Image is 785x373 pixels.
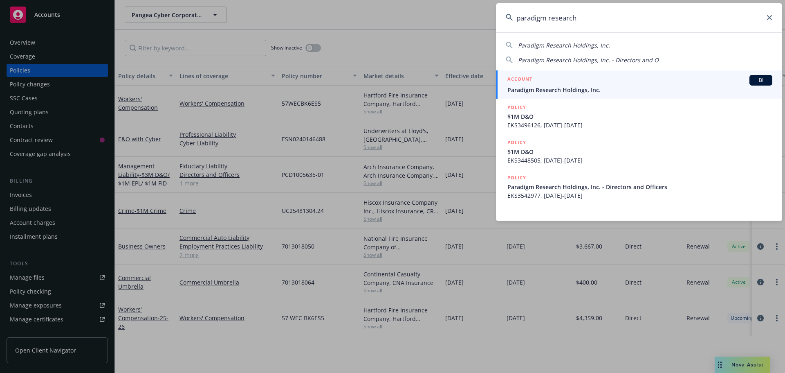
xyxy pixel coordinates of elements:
[507,147,772,156] span: $1M D&O
[496,70,782,99] a: ACCOUNTBIParadigm Research Holdings, Inc.
[507,174,526,182] h5: POLICY
[496,134,782,169] a: POLICY$1M D&OEKS3448505, [DATE]-[DATE]
[507,191,772,200] span: EKS3542977, [DATE]-[DATE]
[496,169,782,204] a: POLICYParadigm Research Holdings, Inc. - Directors and OfficersEKS3542977, [DATE]-[DATE]
[507,138,526,147] h5: POLICY
[507,156,772,165] span: EKS3448505, [DATE]-[DATE]
[507,183,772,191] span: Paradigm Research Holdings, Inc. - Directors and Officers
[753,77,769,84] span: BI
[507,86,772,94] span: Paradigm Research Holdings, Inc.
[518,41,610,49] span: Paradigm Research Holdings, Inc.
[507,112,772,121] span: $1M D&O
[518,56,659,64] span: Paradigm Research Holdings, Inc. - Directors and O
[496,99,782,134] a: POLICY$1M D&OEKS3496126, [DATE]-[DATE]
[507,75,532,85] h5: ACCOUNT
[507,121,772,129] span: EKS3496126, [DATE]-[DATE]
[496,3,782,32] input: Search...
[507,103,526,111] h5: POLICY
